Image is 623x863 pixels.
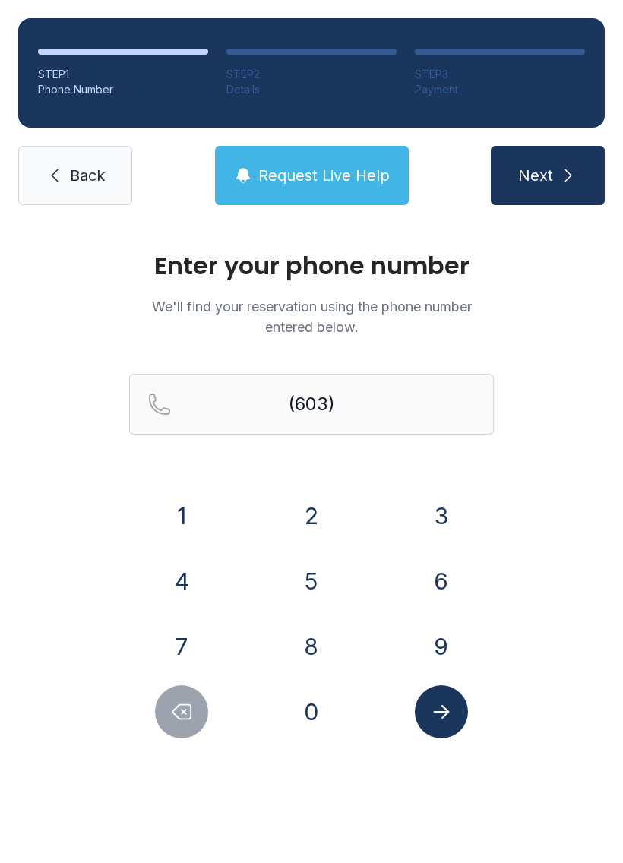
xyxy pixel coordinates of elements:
button: 6 [415,555,468,608]
span: Request Live Help [258,165,390,186]
button: 8 [285,620,338,673]
p: We'll find your reservation using the phone number entered below. [129,296,494,337]
h1: Enter your phone number [129,254,494,278]
div: STEP 1 [38,67,208,82]
div: Phone Number [38,82,208,97]
button: 1 [155,489,208,542]
span: Next [518,165,553,186]
button: 7 [155,620,208,673]
button: 4 [155,555,208,608]
button: Delete number [155,685,208,738]
input: Reservation phone number [129,374,494,435]
div: STEP 2 [226,67,397,82]
button: 5 [285,555,338,608]
button: 9 [415,620,468,673]
div: Payment [415,82,585,97]
span: Back [70,165,105,186]
button: Submit lookup form [415,685,468,738]
button: 2 [285,489,338,542]
div: Details [226,82,397,97]
button: 0 [285,685,338,738]
button: 3 [415,489,468,542]
div: STEP 3 [415,67,585,82]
